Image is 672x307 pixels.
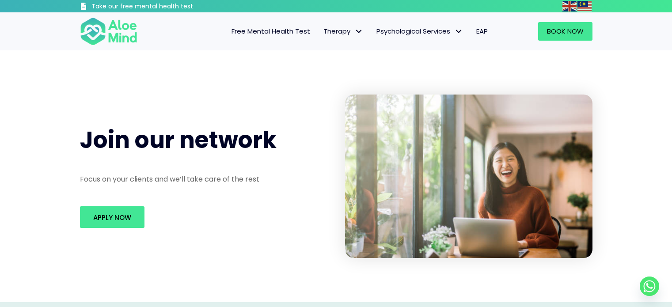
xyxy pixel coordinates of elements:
h3: Take our free mental health test [91,2,240,11]
a: Apply Now [80,206,144,228]
a: Whatsapp [640,277,659,296]
a: Malay [577,1,592,11]
img: Happy young asian girl working at a coffee shop with a laptop [345,95,592,258]
span: EAP [476,27,488,36]
span: Therapy [323,27,363,36]
span: Therapy: submenu [353,25,365,38]
img: en [562,1,577,11]
a: EAP [470,22,494,41]
span: Join our network [80,124,277,156]
nav: Menu [149,22,494,41]
a: TherapyTherapy: submenu [317,22,370,41]
a: Book Now [538,22,592,41]
span: Psychological Services [376,27,463,36]
p: Focus on your clients and we’ll take care of the rest [80,174,327,184]
span: Free Mental Health Test [232,27,310,36]
span: Psychological Services: submenu [452,25,465,38]
span: Apply Now [93,213,131,222]
span: Book Now [547,27,584,36]
img: Aloe mind Logo [80,17,137,46]
img: ms [577,1,592,11]
a: Take our free mental health test [80,2,240,12]
a: Psychological ServicesPsychological Services: submenu [370,22,470,41]
a: English [562,1,577,11]
a: Free Mental Health Test [225,22,317,41]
